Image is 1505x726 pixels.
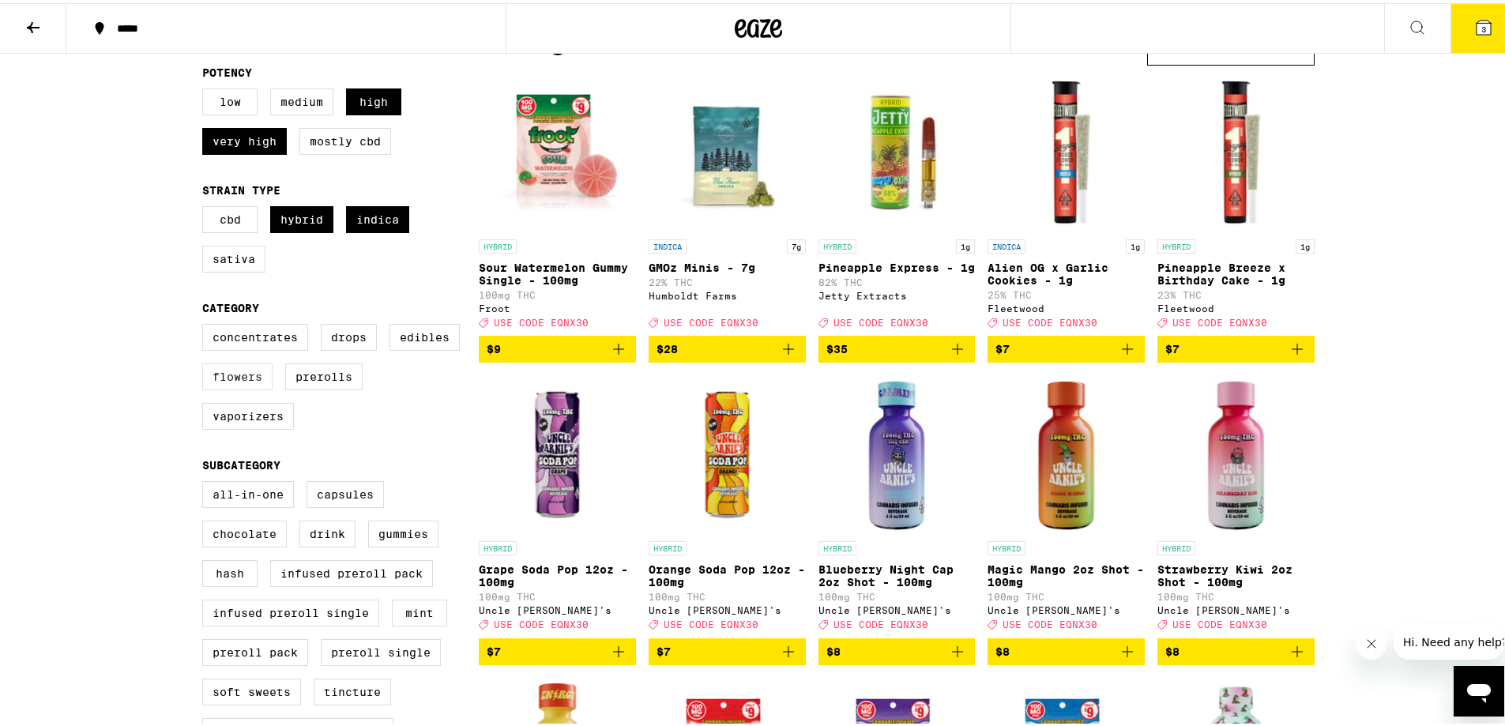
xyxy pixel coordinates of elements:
[988,300,1145,310] div: Fleetwood
[479,635,636,662] button: Add to bag
[346,203,409,230] label: Indica
[649,538,687,552] p: HYBRID
[988,372,1145,634] a: Open page for Magic Mango 2oz Shot - 100mg from Uncle Arnie's
[649,70,806,333] a: Open page for GMOz Minis - 7g from Humboldt Farms
[1172,314,1267,325] span: USE CODE EQNX30
[9,11,114,24] span: Hi. Need any help?
[1157,635,1315,662] button: Add to bag
[202,321,308,348] label: Concentrates
[202,557,258,584] label: Hash
[988,333,1145,359] button: Add to bag
[1165,340,1180,352] span: $7
[1157,372,1315,634] a: Open page for Strawberry Kiwi 2oz Shot - 100mg from Uncle Arnie's
[202,299,259,311] legend: Category
[494,617,589,627] span: USE CODE EQNX30
[664,314,758,325] span: USE CODE EQNX30
[649,635,806,662] button: Add to bag
[1126,236,1145,250] p: 1g
[818,560,976,585] p: Blueberry Night Cap 2oz Shot - 100mg
[649,70,806,228] img: Humboldt Farms - GMOz Minis - 7g
[494,314,589,325] span: USE CODE EQNX30
[202,203,258,230] label: CBD
[346,85,401,112] label: High
[988,560,1145,585] p: Magic Mango 2oz Shot - 100mg
[649,589,806,599] p: 100mg THC
[649,274,806,284] p: 22% THC
[988,602,1145,612] div: Uncle [PERSON_NAME]'s
[818,635,976,662] button: Add to bag
[479,538,517,552] p: HYBRID
[649,372,806,530] img: Uncle Arnie's - Orange Soda Pop 12oz - 100mg
[1356,625,1387,656] iframe: Close message
[988,70,1145,333] a: Open page for Alien OG x Garlic Cookies - 1g from Fleetwood
[649,560,806,585] p: Orange Soda Pop 12oz - 100mg
[1157,236,1195,250] p: HYBRID
[818,372,976,634] a: Open page for Blueberry Night Cap 2oz Shot - 100mg from Uncle Arnie's
[202,63,252,76] legend: Potency
[270,203,333,230] label: Hybrid
[202,456,280,468] legend: Subcategory
[649,333,806,359] button: Add to bag
[487,642,501,655] span: $7
[1157,300,1315,310] div: Fleetwood
[299,125,391,152] label: Mostly CBD
[988,258,1145,284] p: Alien OG x Garlic Cookies - 1g
[657,340,678,352] span: $28
[664,617,758,627] span: USE CODE EQNX30
[657,642,671,655] span: $7
[1157,602,1315,612] div: Uncle [PERSON_NAME]'s
[307,478,384,505] label: Capsules
[202,125,287,152] label: Very High
[649,258,806,271] p: GMOz Minis - 7g
[270,85,333,112] label: Medium
[649,372,806,634] a: Open page for Orange Soda Pop 12oz - 100mg from Uncle Arnie's
[818,538,856,552] p: HYBRID
[479,333,636,359] button: Add to bag
[479,372,636,530] img: Uncle Arnie's - Grape Soda Pop 12oz - 100mg
[314,675,391,702] label: Tincture
[479,300,636,310] div: Froot
[479,560,636,585] p: Grape Soda Pop 12oz - 100mg
[1394,622,1504,656] iframe: Message from company
[649,602,806,612] div: Uncle [PERSON_NAME]'s
[833,314,928,325] span: USE CODE EQNX30
[202,478,294,505] label: All-In-One
[202,360,273,387] label: Flowers
[270,557,433,584] label: Infused Preroll Pack
[321,636,441,663] label: Preroll Single
[1165,642,1180,655] span: $8
[202,85,258,112] label: Low
[202,400,294,427] label: Vaporizers
[321,321,377,348] label: Drops
[1157,287,1315,297] p: 23% THC
[1003,314,1097,325] span: USE CODE EQNX30
[479,372,636,634] a: Open page for Grape Soda Pop 12oz - 100mg from Uncle Arnie's
[818,602,976,612] div: Uncle [PERSON_NAME]'s
[649,288,806,298] div: Humboldt Farms
[1454,663,1504,713] iframe: Button to launch messaging window
[1157,589,1315,599] p: 100mg THC
[202,243,265,269] label: Sativa
[833,617,928,627] span: USE CODE EQNX30
[1157,333,1315,359] button: Add to bag
[479,602,636,612] div: Uncle [PERSON_NAME]'s
[988,538,1025,552] p: HYBRID
[487,340,501,352] span: $9
[988,70,1145,228] img: Fleetwood - Alien OG x Garlic Cookies - 1g
[1157,70,1315,333] a: Open page for Pineapple Breeze x Birthday Cake - 1g from Fleetwood
[479,287,636,297] p: 100mg THC
[956,236,975,250] p: 1g
[202,517,287,544] label: Chocolate
[818,258,976,271] p: Pineapple Express - 1g
[479,589,636,599] p: 100mg THC
[988,287,1145,297] p: 25% THC
[818,333,976,359] button: Add to bag
[368,517,438,544] label: Gummies
[818,70,976,228] img: Jetty Extracts - Pineapple Express - 1g
[995,642,1010,655] span: $8
[202,181,280,194] legend: Strain Type
[479,236,517,250] p: HYBRID
[988,236,1025,250] p: INDICA
[818,274,976,284] p: 82% THC
[1157,372,1315,530] img: Uncle Arnie's - Strawberry Kiwi 2oz Shot - 100mg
